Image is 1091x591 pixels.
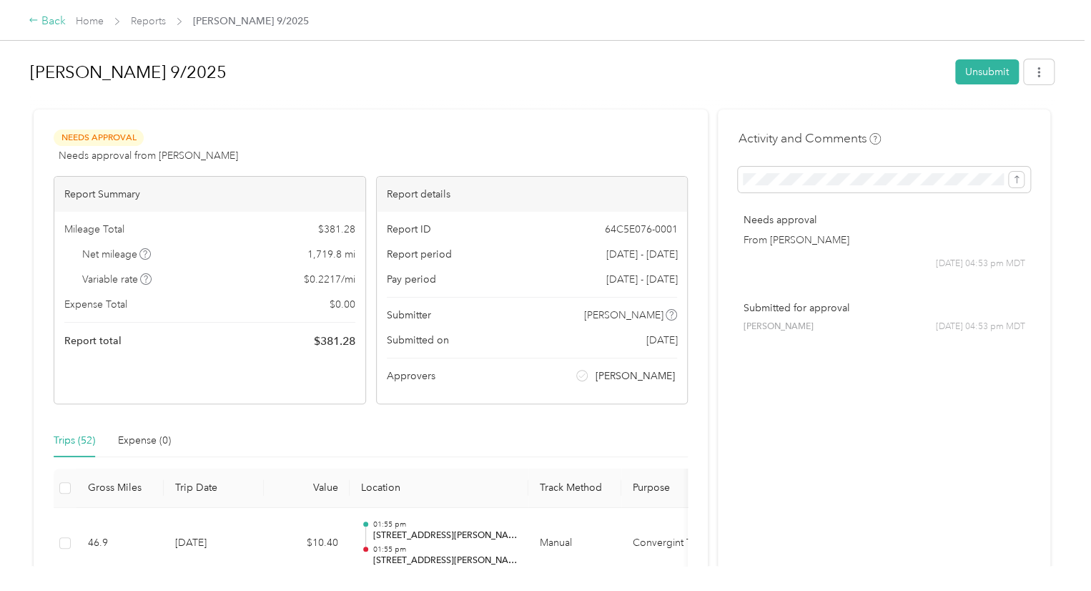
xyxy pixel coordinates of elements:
span: Report total [64,333,122,348]
span: Submitted on [387,333,449,348]
span: [PERSON_NAME] [584,308,663,323]
span: 1,719.8 mi [307,247,355,262]
p: Submitted for approval [743,301,1025,316]
span: Report ID [387,222,431,237]
div: Report Summary [54,177,365,212]
td: $10.40 [264,508,350,580]
span: [PERSON_NAME] [743,321,813,333]
span: $ 0.2217 / mi [304,272,355,287]
span: Needs Approval [54,130,144,146]
td: [DATE] [164,508,264,580]
span: Variable rate [82,272,152,287]
span: Submitter [387,308,431,323]
p: From [PERSON_NAME] [743,233,1025,248]
iframe: Everlance-gr Chat Button Frame [1011,511,1091,591]
th: Gross Miles [76,469,164,508]
div: Report details [377,177,688,212]
span: Report period [387,247,452,262]
div: Trips (52) [54,433,95,449]
div: Expense (0) [118,433,171,449]
span: [DATE] 04:53 pm MDT [936,321,1025,333]
span: [PERSON_NAME] [596,368,675,384]
p: [STREET_ADDRESS][PERSON_NAME] [372,555,517,567]
th: Track Method [528,469,621,508]
span: [DATE] [646,333,677,348]
a: Home [76,15,104,27]
p: 01:55 pm [372,519,517,529]
span: Needs approval from [PERSON_NAME] [59,148,238,163]
span: [DATE] 04:53 pm MDT [936,258,1025,270]
button: Unsubmit [955,59,1019,84]
span: Expense Total [64,297,127,312]
span: [DATE] - [DATE] [606,247,677,262]
span: Mileage Total [64,222,124,237]
p: [STREET_ADDRESS][PERSON_NAME] [372,529,517,542]
td: 46.9 [76,508,164,580]
h4: Activity and Comments [738,130,881,147]
div: Back [29,13,66,30]
th: Location [350,469,528,508]
td: Convergint Technologies [621,508,729,580]
span: Pay period [387,272,436,287]
td: Manual [528,508,621,580]
span: [DATE] - [DATE] [606,272,677,287]
span: $ 0.00 [330,297,355,312]
h1: Busby 9/2025 [30,55,945,89]
a: Reports [131,15,166,27]
th: Purpose [621,469,729,508]
span: 64C5E076-0001 [604,222,677,237]
th: Value [264,469,350,508]
span: $ 381.28 [318,222,355,237]
p: 01:55 pm [372,544,517,555]
th: Trip Date [164,469,264,508]
p: Needs approval [743,213,1025,228]
span: $ 381.28 [314,333,355,350]
span: Net mileage [82,247,152,262]
span: [PERSON_NAME] 9/2025 [193,14,309,29]
span: Approvers [387,368,435,384]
